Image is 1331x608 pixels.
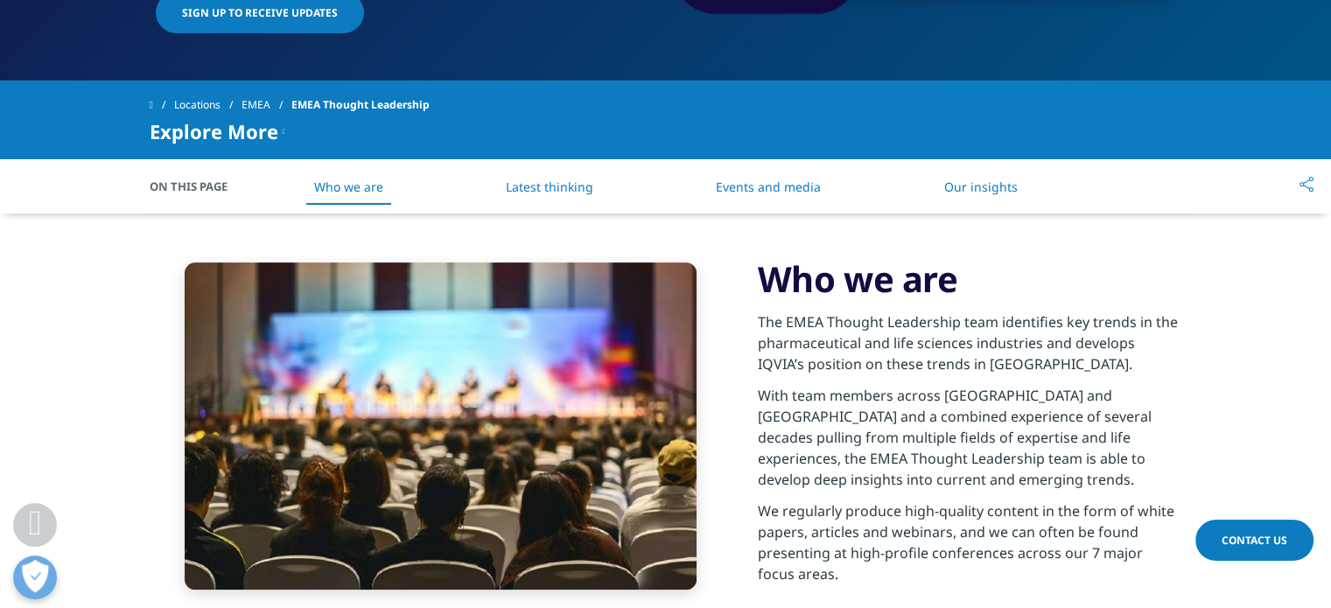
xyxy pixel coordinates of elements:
span: Contact Us [1222,533,1287,548]
a: EMEA [242,89,291,121]
a: Latest thinking [506,178,593,195]
span: EMEA Thought Leadership [291,89,430,121]
span: Explore More [150,121,278,142]
a: Our insights [943,178,1017,195]
p: With team members across [GEOGRAPHIC_DATA] and [GEOGRAPHIC_DATA] and a combined experience of sev... [758,385,1182,500]
a: Who we are [314,178,383,195]
p: We regularly produce high-quality content in the form of white papers, articles and webinars, and... [758,500,1182,595]
span: On This Page [150,178,246,195]
a: Contact Us [1195,520,1313,561]
a: Events and media [716,178,821,195]
a: Locations [174,89,242,121]
h3: Who we are [758,257,1182,301]
span: Sign up to receive updates [182,5,338,20]
button: Open Preferences [13,556,57,599]
p: The EMEA Thought Leadership team identifies key trends in the pharmaceutical and life sciences in... [758,311,1182,385]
